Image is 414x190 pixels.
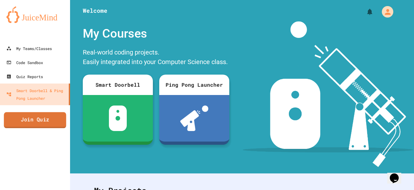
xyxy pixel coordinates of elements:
[80,46,232,70] div: Real-world coding projects. Easily integrated into your Computer Science class.
[6,45,52,52] div: My Teams/Classes
[6,87,66,102] div: Smart Doorbell & Ping Pong Launcher
[4,112,66,128] a: Join Quiz
[375,4,395,19] div: My Account
[387,164,408,184] iframe: chat widget
[159,75,229,95] div: Ping Pong Launcher
[354,6,375,17] div: My Notifications
[83,75,153,95] div: Smart Doorbell
[243,21,413,167] img: banner-image-my-projects.png
[6,6,64,23] img: logo-orange.svg
[6,73,43,80] div: Quiz Reports
[80,21,232,46] div: My Courses
[109,106,127,131] img: sdb-white.svg
[6,59,43,66] div: Code Sandbox
[180,106,209,131] img: ppl-with-ball.png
